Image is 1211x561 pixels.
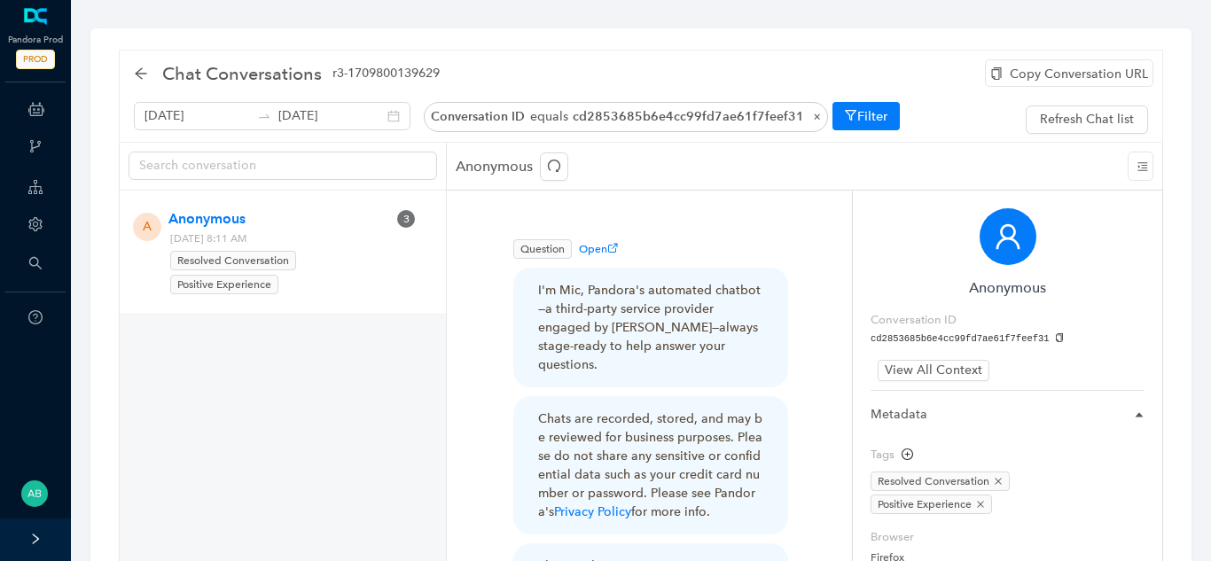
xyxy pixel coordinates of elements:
span: Question [513,239,572,259]
span: close [994,477,1003,486]
span: arrow-left [134,66,148,81]
span: 3 [403,213,410,225]
span: copy [990,67,1003,80]
button: Refresh Chat list [1026,105,1148,134]
span: equals [530,109,568,124]
div: Metadata [871,405,1145,432]
span: Metadata [871,405,1123,425]
span: question-circle [28,310,43,324]
span: swap-right [257,109,271,123]
span: redo [547,159,561,173]
span: user [994,222,1022,251]
h6: Anonymous [871,279,1145,296]
div: Tags [871,446,913,464]
span: Chat Conversations [162,59,322,88]
img: 9dc45caa330db7e347f45a7533af08f6 [21,480,48,507]
span: plus-circle [902,448,913,460]
span: × [804,109,821,124]
input: Start date [145,106,250,126]
span: View All Context [885,361,982,380]
button: Filter [832,102,900,130]
span: menu-unfold [1137,161,1148,172]
span: PROD [16,50,55,69]
span: caret-right [1134,409,1145,420]
span: Conversation ID [431,109,525,124]
pre: cd2853685b6e4cc99fd7ae61f7feef31 [871,332,1145,347]
span: [DATE] 8:11 AM [164,230,419,296]
span: search [28,256,43,270]
label: Conversation ID [871,311,957,329]
label: Browser [871,528,1145,546]
div: I'm Mic, Pandora's automated chatbot—a third-party service provider engaged by [PERSON_NAME]—alwa... [538,281,763,374]
div: Chats are recorded, stored, and may be reviewed for business purposes. Please do not share any se... [538,409,763,521]
span: Anonymous [168,208,387,230]
span: Resolved Conversation [871,471,1010,491]
button: View All Context [878,360,989,381]
span: Open [579,243,618,255]
span: r3-1709800139629 [332,64,440,83]
span: to [257,109,271,123]
span: Resolved Conversation [170,251,296,270]
span: Refresh Chat list [1040,110,1134,129]
span: cd2853685b6e4cc99fd7ae61f7feef31 [573,109,804,124]
sup: 3 [397,210,415,228]
input: Search conversation [139,156,412,175]
span: close [976,500,985,509]
span: setting [28,217,43,231]
div: Copy Conversation URL [985,59,1153,87]
a: Privacy Policy [554,504,631,519]
span: branches [28,139,43,153]
input: End date [278,106,384,126]
span: A [143,217,152,237]
span: copy [1055,333,1065,343]
p: Anonymous [456,152,575,181]
span: Positive Experience [871,495,992,514]
div: back [134,66,148,82]
span: Positive Experience [170,275,278,294]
